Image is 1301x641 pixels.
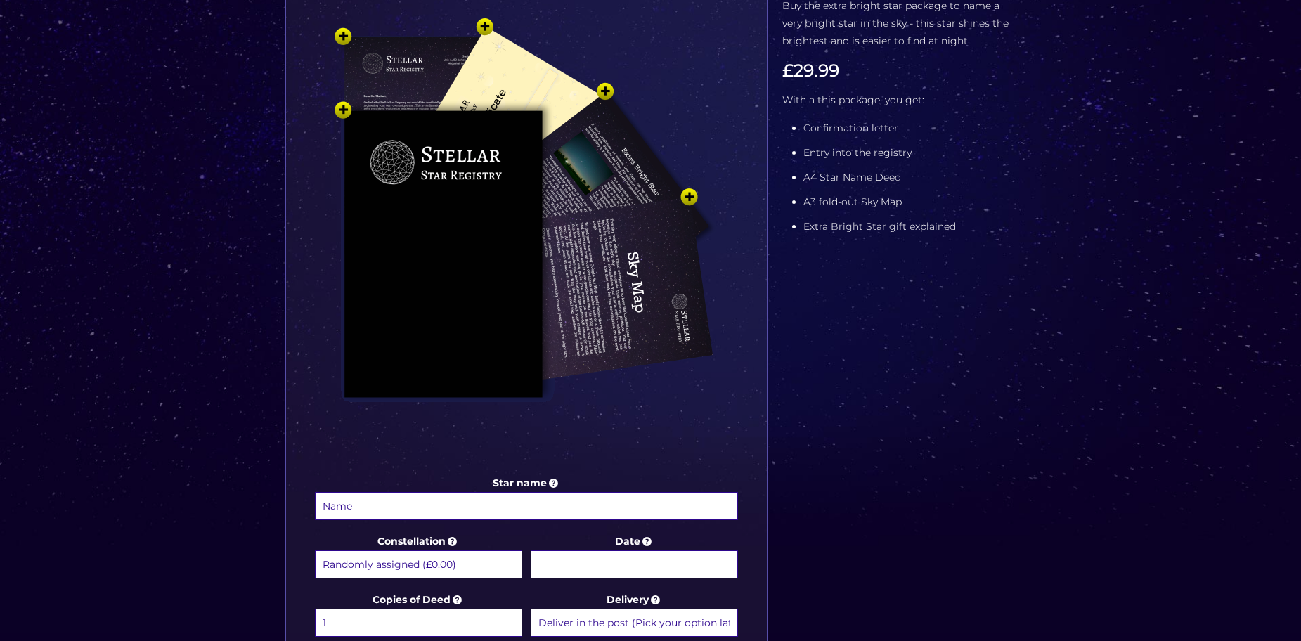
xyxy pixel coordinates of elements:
[782,60,1016,81] h3: £
[803,119,1016,137] li: Confirmation letter
[315,533,522,581] label: Constellation
[531,591,738,639] label: Delivery
[803,193,1016,211] li: A3 fold-out Sky Map
[531,609,738,637] select: Delivery
[803,218,1016,235] li: Extra Bright Star gift explained
[794,60,839,81] span: 29.99
[531,550,738,578] input: Date
[315,474,739,522] label: Star name
[316,5,737,469] img: tucked-zoomable-1-1.png
[315,550,522,578] select: Constellation
[315,492,739,520] input: Star name
[315,609,522,637] select: Copies of Deed
[782,91,1016,109] p: With a this package, you get:
[803,144,1016,162] li: Entry into the registry
[531,533,738,581] label: Date
[803,169,1016,186] li: A4 Star Name Deed
[315,591,522,639] label: Copies of Deed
